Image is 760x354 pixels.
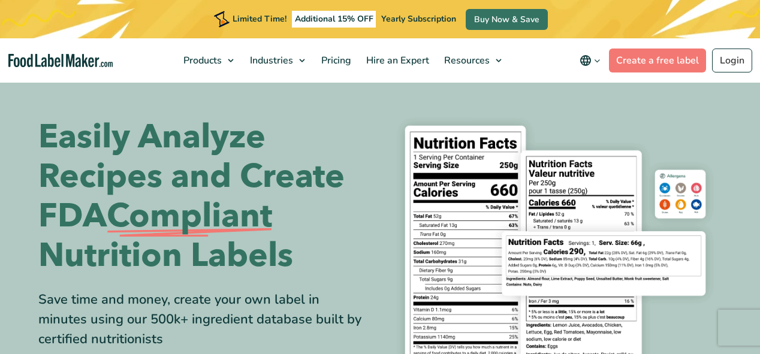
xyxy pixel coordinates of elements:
a: Products [176,38,240,83]
span: Resources [441,54,491,67]
a: Hire an Expert [359,38,434,83]
span: Pricing [318,54,352,67]
a: Login [712,49,752,72]
h1: Easily Analyze Recipes and Create FDA Nutrition Labels [38,117,371,276]
span: Limited Time! [233,13,286,25]
a: Buy Now & Save [466,9,548,30]
span: Compliant [107,196,272,236]
span: Hire an Expert [363,54,430,67]
div: Save time and money, create your own label in minutes using our 500k+ ingredient database built b... [38,290,371,349]
span: Industries [246,54,294,67]
a: Industries [243,38,311,83]
a: Resources [437,38,508,83]
span: Products [180,54,223,67]
a: Create a free label [609,49,706,72]
a: Pricing [314,38,356,83]
span: Yearly Subscription [381,13,456,25]
span: Additional 15% OFF [292,11,376,28]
